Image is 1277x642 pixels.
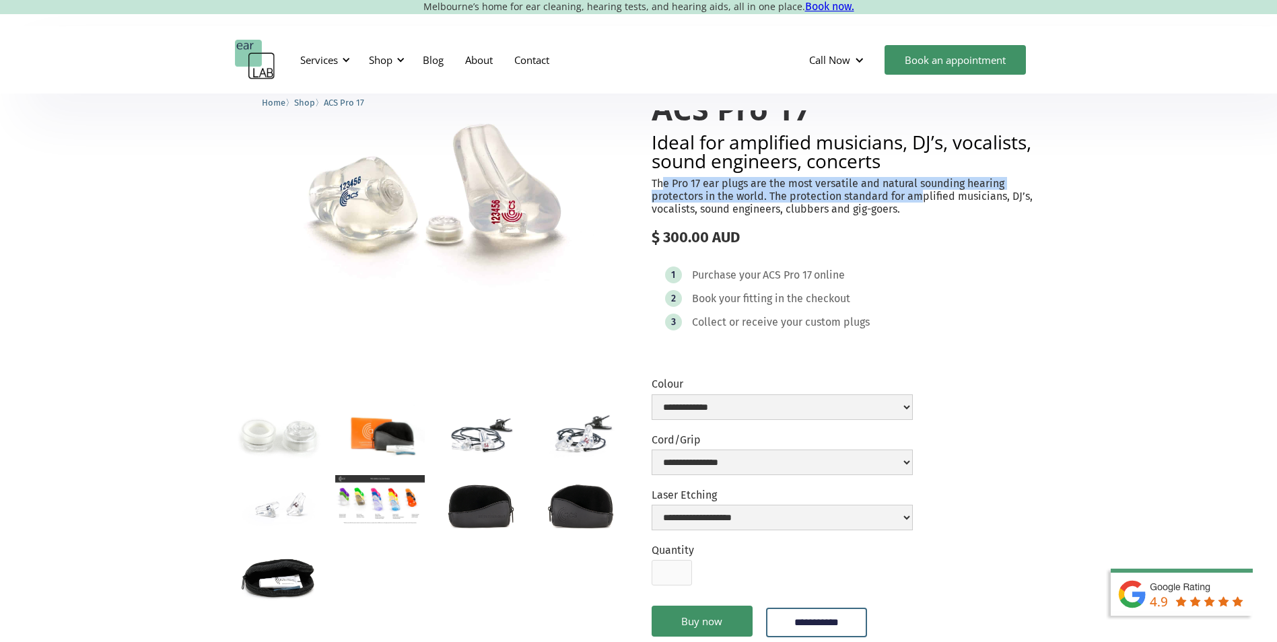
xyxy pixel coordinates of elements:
[798,40,878,80] div: Call Now
[671,317,676,327] div: 3
[814,269,845,282] div: online
[454,40,504,79] a: About
[692,269,761,282] div: Purchase your
[235,65,626,334] a: open lightbox
[412,40,454,79] a: Blog
[671,270,675,280] div: 1
[235,65,626,334] img: ACS Pro 17
[262,96,294,110] li: 〉
[436,475,525,534] a: open lightbox
[652,606,753,637] a: Buy now
[692,292,850,306] div: Book your fitting in the checkout
[536,404,625,464] a: open lightbox
[235,404,324,464] a: open lightbox
[324,96,364,108] a: ACS Pro 17
[671,293,676,304] div: 2
[335,404,425,464] a: open lightbox
[885,45,1026,75] a: Book an appointment
[292,40,354,80] div: Services
[692,316,870,329] div: Collect or receive your custom plugs
[504,40,560,79] a: Contact
[262,96,285,108] a: Home
[335,475,425,526] a: open lightbox
[652,433,913,446] label: Cord/Grip
[652,544,694,557] label: Quantity
[235,40,275,80] a: home
[262,98,285,108] span: Home
[536,475,625,534] a: open lightbox
[294,98,315,108] span: Shop
[652,177,1043,216] p: The Pro 17 ear plugs are the most versatile and natural sounding hearing protectors in the world....
[369,53,392,67] div: Shop
[235,545,324,604] a: open lightbox
[763,269,812,282] div: ACS Pro 17
[300,53,338,67] div: Services
[652,229,1043,246] div: $ 300.00 AUD
[652,489,913,501] label: Laser Etching
[361,40,409,80] div: Shop
[652,378,913,390] label: Colour
[294,96,324,110] li: 〉
[652,92,1043,126] h1: ACS Pro 17
[235,475,324,534] a: open lightbox
[809,53,850,67] div: Call Now
[294,96,315,108] a: Shop
[324,98,364,108] span: ACS Pro 17
[652,133,1043,170] h2: Ideal for amplified musicians, DJ’s, vocalists, sound engineers, concerts
[436,404,525,464] a: open lightbox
